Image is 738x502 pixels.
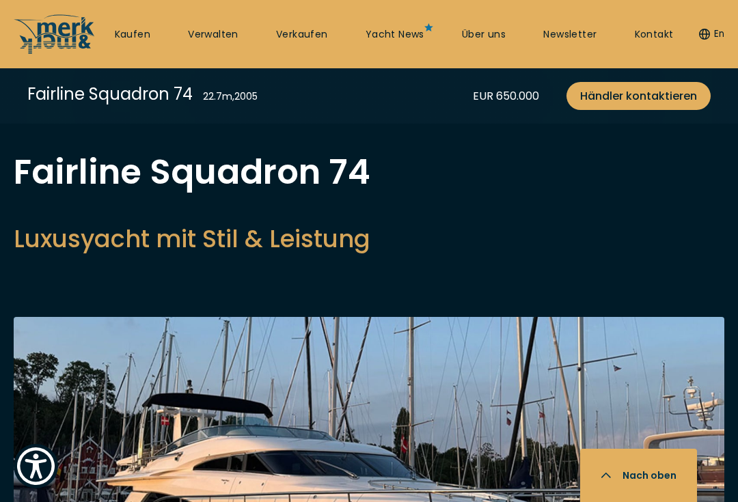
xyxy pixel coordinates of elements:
div: 22.7 m , 2005 [203,89,258,104]
a: Über uns [462,28,506,42]
button: Show Accessibility Preferences [14,444,58,488]
a: Verkaufen [276,28,328,42]
a: Kontakt [635,28,674,42]
div: EUR 650.000 [473,87,539,104]
div: Fairline Squadron 74 [27,82,193,106]
a: Kaufen [115,28,150,42]
span: Händler kontaktieren [580,87,697,104]
a: Newsletter [543,28,597,42]
h2: Luxusyacht mit Stil & Leistung [14,222,370,255]
h1: Fairline Squadron 74 [14,155,370,189]
button: En [699,27,724,41]
a: Verwalten [188,28,238,42]
button: Nach oben [580,449,697,502]
a: Händler kontaktieren [566,82,711,110]
a: Yacht News [366,28,424,42]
